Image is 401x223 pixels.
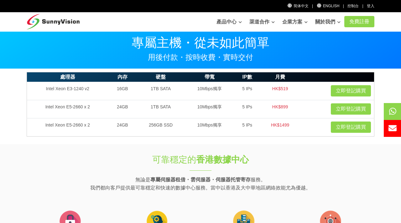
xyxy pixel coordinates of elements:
h1: 可靠穩定的 [96,153,305,166]
td: 256GB SSD [137,118,185,136]
th: 內存 [108,72,137,82]
li: | [343,3,344,9]
th: 處理器 [27,72,108,82]
td: HK$1499 [260,118,300,136]
td: 24GB [108,118,137,136]
th: 帶寬 [185,72,234,82]
td: HK$519 [260,82,300,100]
th: IP數 [234,72,260,82]
td: 5 IPs [234,100,260,118]
a: 立即登記購買 [331,103,371,115]
a: 登入 [367,4,374,8]
a: English [316,4,339,8]
th: 硬盤 [137,72,185,82]
a: 渠道合作 [249,16,275,28]
a: 產品中心 [216,16,242,28]
p: 用後付款・按時收費・實時交付 [27,54,374,61]
td: 24GB [108,100,137,118]
a: 立即登記購買 [331,85,371,96]
td: 16GB [108,82,137,100]
td: 10Mbps獨享 [185,100,234,118]
td: Intel Xeon E3-1240 v2 [27,82,108,100]
td: 10Mbps獨享 [185,82,234,100]
td: 5 IPs [234,118,260,136]
th: 月費 [260,72,300,82]
td: 1TB SATA [137,100,185,118]
a: 立即登記購買 [331,122,371,133]
a: 简体中文 [287,4,309,8]
td: Intel Xeon E5-2660 x 2 [27,118,108,136]
p: 專屬主機・從未如此簡單 [27,36,374,49]
a: 控制台 [347,4,359,8]
td: 5 IPs [234,82,260,100]
td: 1TB SATA [137,82,185,100]
p: 無論是 服務。 我們都向客戶提供最可靠穩定和快速的數據中心服務。當中以香港及大中華地區網絡效能尤為優越。 [27,176,374,192]
td: HK$899 [260,100,300,118]
li: | [312,3,313,9]
a: 企業方案 [282,16,308,28]
a: 關於我們 [315,16,341,28]
td: 10Mbps獨享 [185,118,234,136]
a: 免費註冊 [344,16,374,27]
strong: 專屬伺服器租借・雲伺服器・伺服器托管寄存 [150,177,251,182]
li: | [362,3,363,9]
td: Intel Xeon E5-2660 x 2 [27,100,108,118]
strong: 香港數據中心 [196,155,249,164]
